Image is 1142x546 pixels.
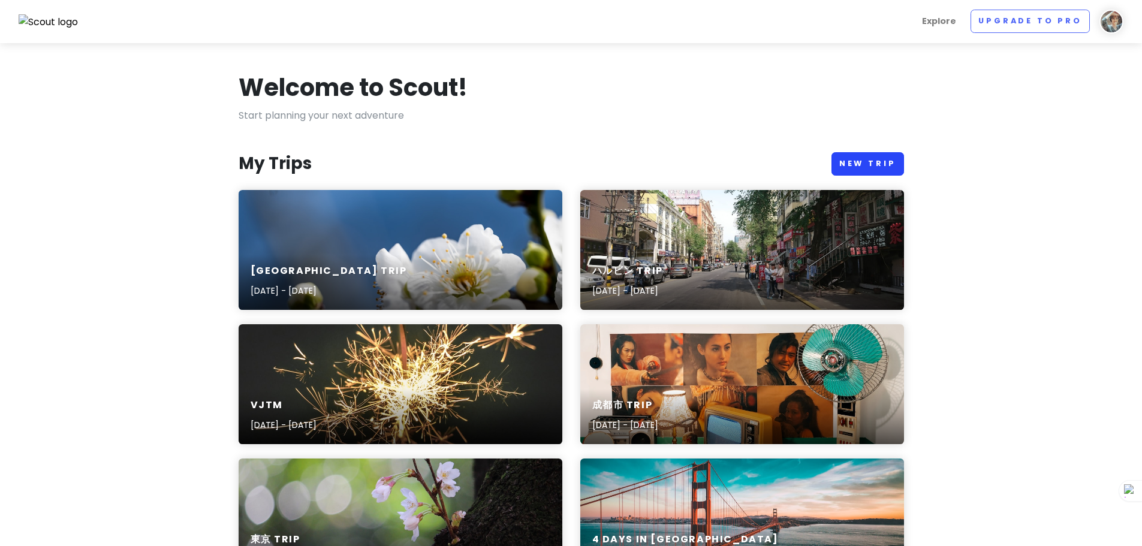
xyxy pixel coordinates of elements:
[251,284,407,297] p: [DATE] - [DATE]
[580,324,904,444] a: woman in white tank top beside woman in white tank top成都市 Trip[DATE] - [DATE]
[592,533,779,546] h6: 4 Days in [GEOGRAPHIC_DATA]
[251,418,317,432] p: [DATE] - [DATE]
[971,10,1090,33] a: Upgrade to Pro
[239,190,562,310] a: a close up of some white flowers on a tree[GEOGRAPHIC_DATA] Trip[DATE] - [DATE]
[251,533,317,546] h6: 東京 Trip
[19,14,79,30] img: Scout logo
[239,72,468,103] h1: Welcome to Scout!
[831,152,904,176] a: New Trip
[580,190,904,310] a: people walking on sidewalk during daytimeハルビン Trip[DATE] - [DATE]
[239,108,904,123] p: Start planning your next adventure
[592,399,658,412] h6: 成都市 Trip
[1099,10,1123,34] img: User profile
[251,399,317,412] h6: VJTM
[251,265,407,277] h6: [GEOGRAPHIC_DATA] Trip
[239,153,312,174] h3: My Trips
[592,284,663,297] p: [DATE] - [DATE]
[917,10,961,33] a: Explore
[592,265,663,277] h6: ハルビン Trip
[239,324,562,444] a: black sparkle stickVJTM[DATE] - [DATE]
[592,418,658,432] p: [DATE] - [DATE]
